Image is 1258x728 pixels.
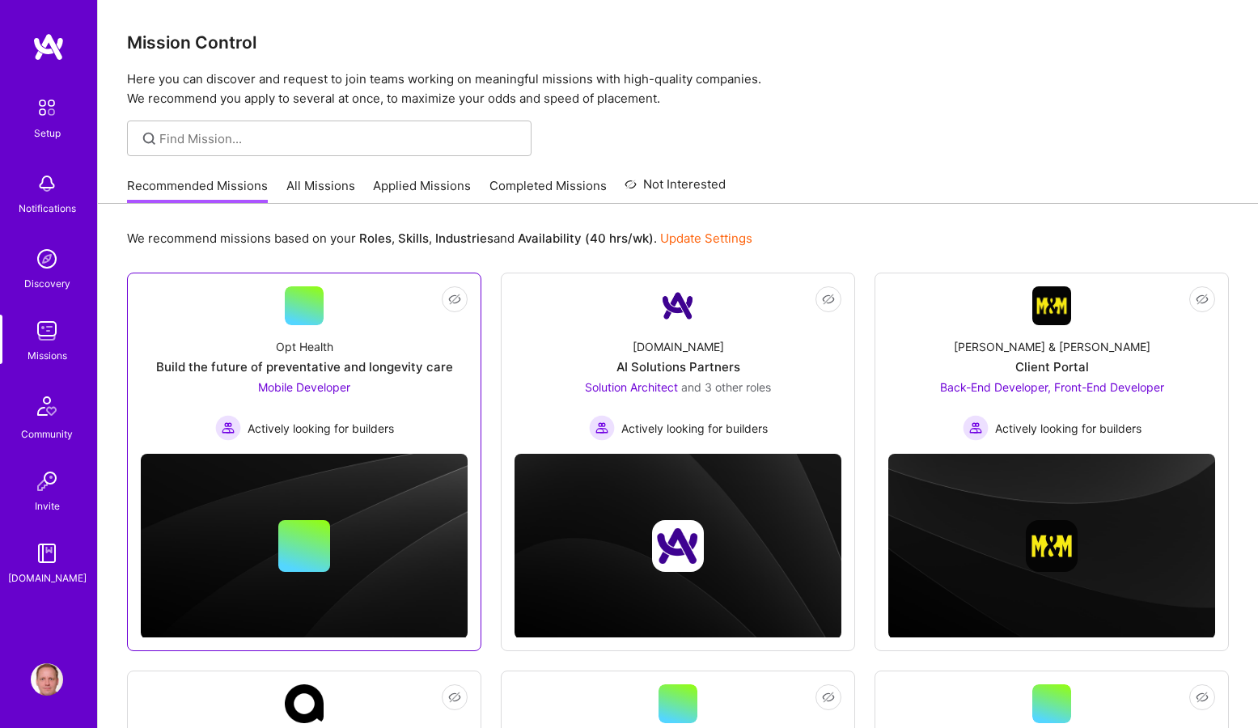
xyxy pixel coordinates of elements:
[585,380,678,394] span: Solution Architect
[127,230,752,247] p: We recommend missions based on your , , and .
[448,293,461,306] i: icon EyeClosed
[156,358,453,375] div: Build the future of preventative and longevity care
[359,231,392,246] b: Roles
[27,663,67,696] a: User Avatar
[8,569,87,586] div: [DOMAIN_NAME]
[127,32,1229,53] h3: Mission Control
[616,358,740,375] div: AI Solutions Partners
[1196,691,1209,704] i: icon EyeClosed
[963,415,989,441] img: Actively looking for builders
[34,125,61,142] div: Setup
[621,420,768,437] span: Actively looking for builders
[888,454,1215,638] img: cover
[127,177,268,204] a: Recommended Missions
[258,380,350,394] span: Mobile Developer
[652,520,704,572] img: Company logo
[30,91,64,125] img: setup
[822,691,835,704] i: icon EyeClosed
[31,315,63,347] img: teamwork
[31,243,63,275] img: discovery
[140,129,159,148] i: icon SearchGrey
[276,338,333,355] div: Opt Health
[995,420,1142,437] span: Actively looking for builders
[1026,520,1078,572] img: Company logo
[589,415,615,441] img: Actively looking for builders
[19,200,76,217] div: Notifications
[21,425,73,442] div: Community
[1196,293,1209,306] i: icon EyeClosed
[489,177,607,204] a: Completed Missions
[660,231,752,246] a: Update Settings
[24,275,70,292] div: Discovery
[127,70,1229,108] p: Here you can discover and request to join teams working on meaningful missions with high-quality ...
[159,130,519,147] input: Find Mission...
[35,497,60,514] div: Invite
[822,293,835,306] i: icon EyeClosed
[285,684,324,723] img: Company Logo
[448,691,461,704] i: icon EyeClosed
[1032,286,1071,325] img: Company Logo
[625,175,726,204] a: Not Interested
[31,167,63,200] img: bell
[435,231,493,246] b: Industries
[32,32,65,61] img: logo
[1015,358,1089,375] div: Client Portal
[659,286,697,325] img: Company Logo
[28,387,66,425] img: Community
[373,177,471,204] a: Applied Missions
[31,537,63,569] img: guide book
[215,415,241,441] img: Actively looking for builders
[515,454,841,638] img: cover
[398,231,429,246] b: Skills
[31,663,63,696] img: User Avatar
[888,286,1215,441] a: Company Logo[PERSON_NAME] & [PERSON_NAME]Client PortalBack-End Developer, Front-End Developer Act...
[248,420,394,437] span: Actively looking for builders
[141,286,468,441] a: Opt HealthBuild the future of preventative and longevity careMobile Developer Actively looking fo...
[518,231,654,246] b: Availability (40 hrs/wk)
[633,338,724,355] div: [DOMAIN_NAME]
[28,347,67,364] div: Missions
[940,380,1164,394] span: Back-End Developer, Front-End Developer
[141,454,468,638] img: cover
[954,338,1150,355] div: [PERSON_NAME] & [PERSON_NAME]
[681,380,771,394] span: and 3 other roles
[286,177,355,204] a: All Missions
[31,465,63,497] img: Invite
[515,286,841,441] a: Company Logo[DOMAIN_NAME]AI Solutions PartnersSolution Architect and 3 other rolesActively lookin...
